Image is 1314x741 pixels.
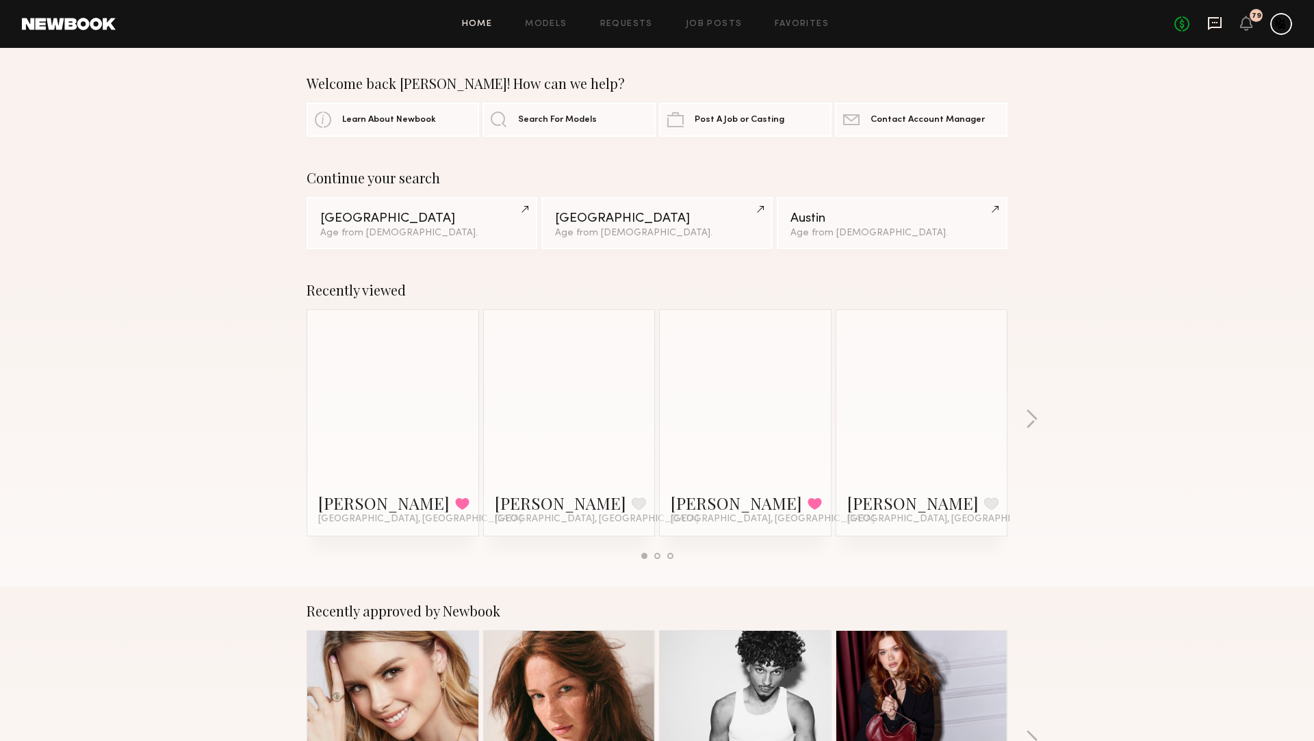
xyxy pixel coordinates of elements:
span: Contact Account Manager [871,116,985,125]
span: Search For Models [518,116,597,125]
a: [PERSON_NAME] [671,492,802,514]
a: [PERSON_NAME] [318,492,450,514]
span: Learn About Newbook [342,116,436,125]
span: [GEOGRAPHIC_DATA], [GEOGRAPHIC_DATA] [495,514,699,525]
a: [PERSON_NAME] [847,492,979,514]
a: Favorites [775,20,829,29]
a: Job Posts [686,20,743,29]
a: Learn About Newbook [307,103,479,137]
a: [GEOGRAPHIC_DATA]Age from [DEMOGRAPHIC_DATA]. [307,197,537,249]
a: Post A Job or Casting [659,103,832,137]
div: Austin [790,212,994,225]
div: [GEOGRAPHIC_DATA] [555,212,758,225]
div: Recently viewed [307,282,1007,298]
a: Requests [600,20,653,29]
div: 79 [1252,12,1261,20]
a: Contact Account Manager [835,103,1007,137]
span: [GEOGRAPHIC_DATA], [GEOGRAPHIC_DATA] [318,514,522,525]
div: Recently approved by Newbook [307,603,1007,619]
span: [GEOGRAPHIC_DATA], [GEOGRAPHIC_DATA] [671,514,875,525]
a: Models [525,20,567,29]
div: Welcome back [PERSON_NAME]! How can we help? [307,75,1007,92]
a: AustinAge from [DEMOGRAPHIC_DATA]. [777,197,1007,249]
div: [GEOGRAPHIC_DATA] [320,212,524,225]
span: Post A Job or Casting [695,116,784,125]
a: Home [462,20,493,29]
a: Search For Models [482,103,655,137]
div: Age from [DEMOGRAPHIC_DATA]. [555,229,758,238]
a: [GEOGRAPHIC_DATA]Age from [DEMOGRAPHIC_DATA]. [541,197,772,249]
div: Continue your search [307,170,1007,186]
a: [PERSON_NAME] [495,492,626,514]
div: Age from [DEMOGRAPHIC_DATA]. [790,229,994,238]
span: [GEOGRAPHIC_DATA], [GEOGRAPHIC_DATA] [847,514,1051,525]
div: Age from [DEMOGRAPHIC_DATA]. [320,229,524,238]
